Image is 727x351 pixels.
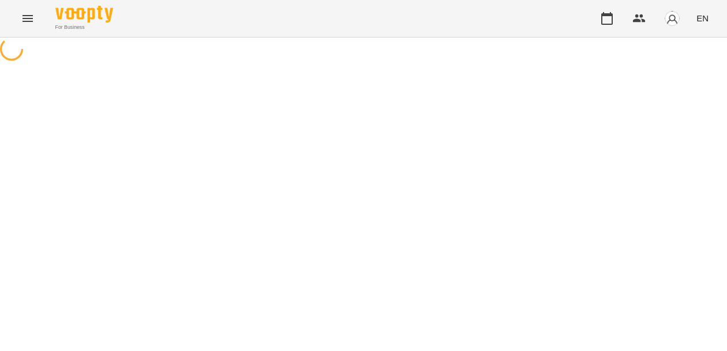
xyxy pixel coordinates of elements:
span: EN [696,12,709,24]
button: EN [692,8,713,29]
img: avatar_s.png [664,10,680,27]
span: For Business [55,24,113,31]
img: Voopty Logo [55,6,113,23]
button: Menu [14,5,42,32]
